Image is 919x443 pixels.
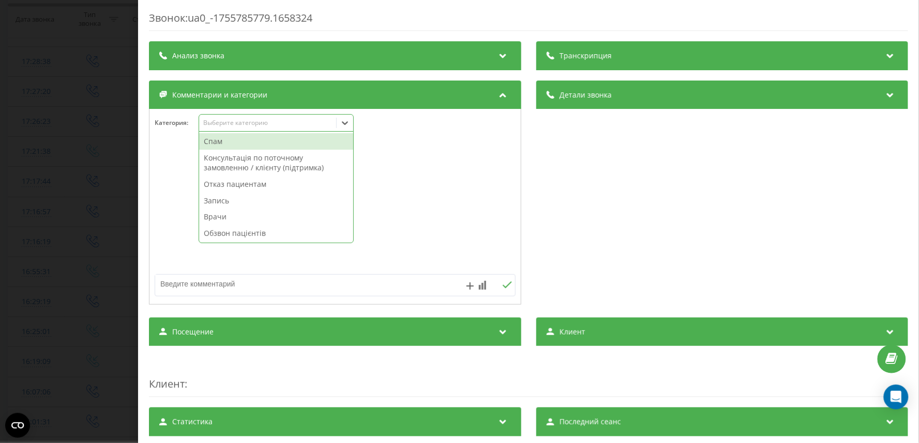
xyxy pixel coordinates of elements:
[559,417,621,427] span: Последний сеанс
[5,413,30,438] button: Open CMP widget
[149,377,185,391] span: Клиент
[199,176,353,193] div: Отказ пациентам
[559,327,585,337] span: Клиент
[199,133,353,150] div: Спам
[172,51,224,61] span: Анализ звонка
[884,385,909,409] div: Open Intercom Messenger
[172,327,214,337] span: Посещение
[172,417,213,427] span: Статистика
[172,90,267,100] span: Комментарии и категории
[203,119,332,127] div: Выберите категорию
[559,90,611,100] span: Детали звонка
[199,193,353,209] div: Запись
[559,51,611,61] span: Транскрипция
[155,119,199,126] h4: Категория :
[199,209,353,225] div: Врачи
[199,150,353,176] div: Консультація по поточному замовленню / клієнту (підтримка)
[149,356,908,397] div: :
[149,11,908,31] div: Звонок : ua0_-1755785779.1658324
[199,225,353,242] div: Обзвон пацієнтів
